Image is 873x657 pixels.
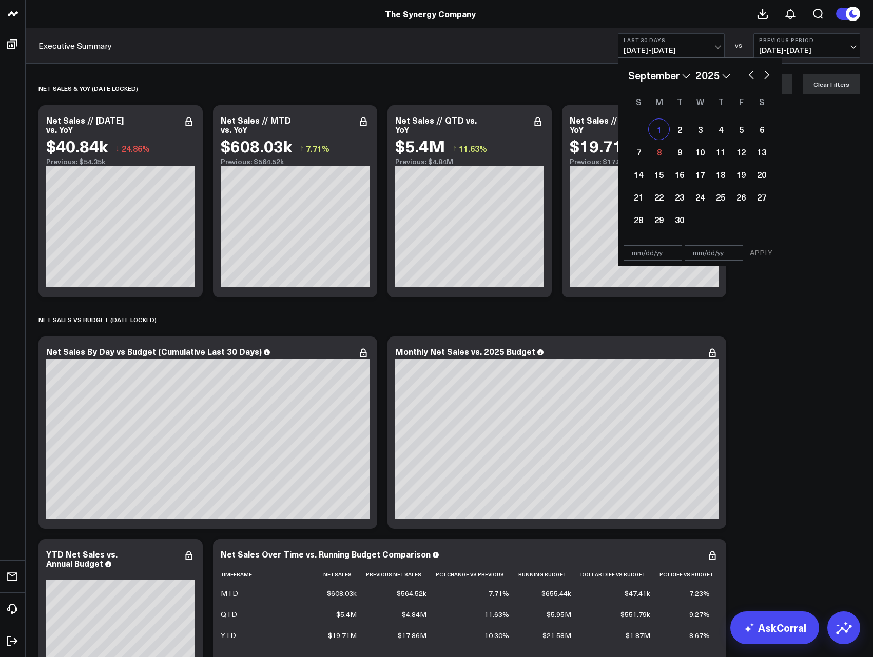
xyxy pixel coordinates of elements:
[221,630,236,641] div: YTD
[649,93,669,110] div: Monday
[221,588,238,599] div: MTD
[690,93,710,110] div: Wednesday
[685,245,743,261] input: mm/dd/yy
[336,609,357,620] div: $5.4M
[46,157,195,166] div: Previous: $54.35k
[221,157,370,166] div: Previous: $564.52k
[221,136,292,155] div: $608.03k
[366,566,436,583] th: Previous Net Sales
[759,46,855,54] span: [DATE] - [DATE]
[38,76,138,100] div: net sales & yoy (date locked)
[306,143,329,154] span: 7.71%
[395,157,544,166] div: Previous: $4.84M
[746,245,777,261] button: APPLY
[327,588,357,599] div: $608.03k
[395,346,535,357] div: Monthly Net Sales vs. 2025 Budget
[618,33,725,58] button: Last 30 Days[DATE]-[DATE]
[570,136,639,155] div: $19.71M
[628,93,649,110] div: Sunday
[436,566,518,583] th: Pct Change Vs Previous
[221,566,323,583] th: Timeframe
[570,157,719,166] div: Previous: $17.86M
[38,40,112,51] a: Executive Summary
[221,609,237,620] div: QTD
[453,142,457,155] span: ↑
[730,611,819,644] a: AskCorral
[624,245,682,261] input: mm/dd/yy
[115,142,120,155] span: ↓
[759,37,855,43] b: Previous Period
[38,308,157,331] div: NET SALES vs BUDGET (date locked)
[328,630,357,641] div: $19.71M
[46,346,262,357] div: Net Sales By Day vs Budget (Cumulative Last 30 Days)
[624,37,719,43] b: Last 30 Days
[395,114,477,135] div: Net Sales // QTD vs. YoY
[580,566,659,583] th: Dollar Diff Vs Budget
[710,93,731,110] div: Thursday
[687,609,710,620] div: -9.27%
[669,93,690,110] div: Tuesday
[221,548,431,560] div: Net Sales Over Time vs. Running Budget Comparison
[398,630,426,641] div: $17.86M
[623,630,650,641] div: -$1.87M
[385,8,476,19] a: The Synergy Company
[122,143,150,154] span: 24.86%
[402,609,426,620] div: $4.84M
[542,630,571,641] div: $21.58M
[489,588,509,599] div: 7.71%
[395,136,445,155] div: $5.4M
[624,46,719,54] span: [DATE] - [DATE]
[459,143,487,154] span: 11.63%
[397,588,426,599] div: $564.52k
[659,566,719,583] th: Pct Diff Vs Budget
[618,609,650,620] div: -$551.79k
[622,588,650,599] div: -$47.41k
[541,588,571,599] div: $655.44k
[731,93,751,110] div: Friday
[730,43,748,49] div: VS
[46,136,108,155] div: $40.84k
[687,588,710,599] div: -7.23%
[46,548,118,569] div: YTD Net Sales vs. Annual Budget
[221,114,291,135] div: Net Sales // MTD vs. YoY
[300,142,304,155] span: ↑
[687,630,710,641] div: -8.67%
[484,609,509,620] div: 11.63%
[484,630,509,641] div: 10.30%
[751,93,772,110] div: Saturday
[753,33,860,58] button: Previous Period[DATE]-[DATE]
[518,566,580,583] th: Running Budget
[570,114,650,135] div: Net Sales // YTD vs. YoY
[46,114,124,135] div: Net Sales // [DATE] vs. YoY
[803,74,860,94] button: Clear Filters
[547,609,571,620] div: $5.95M
[323,566,366,583] th: Net Sales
